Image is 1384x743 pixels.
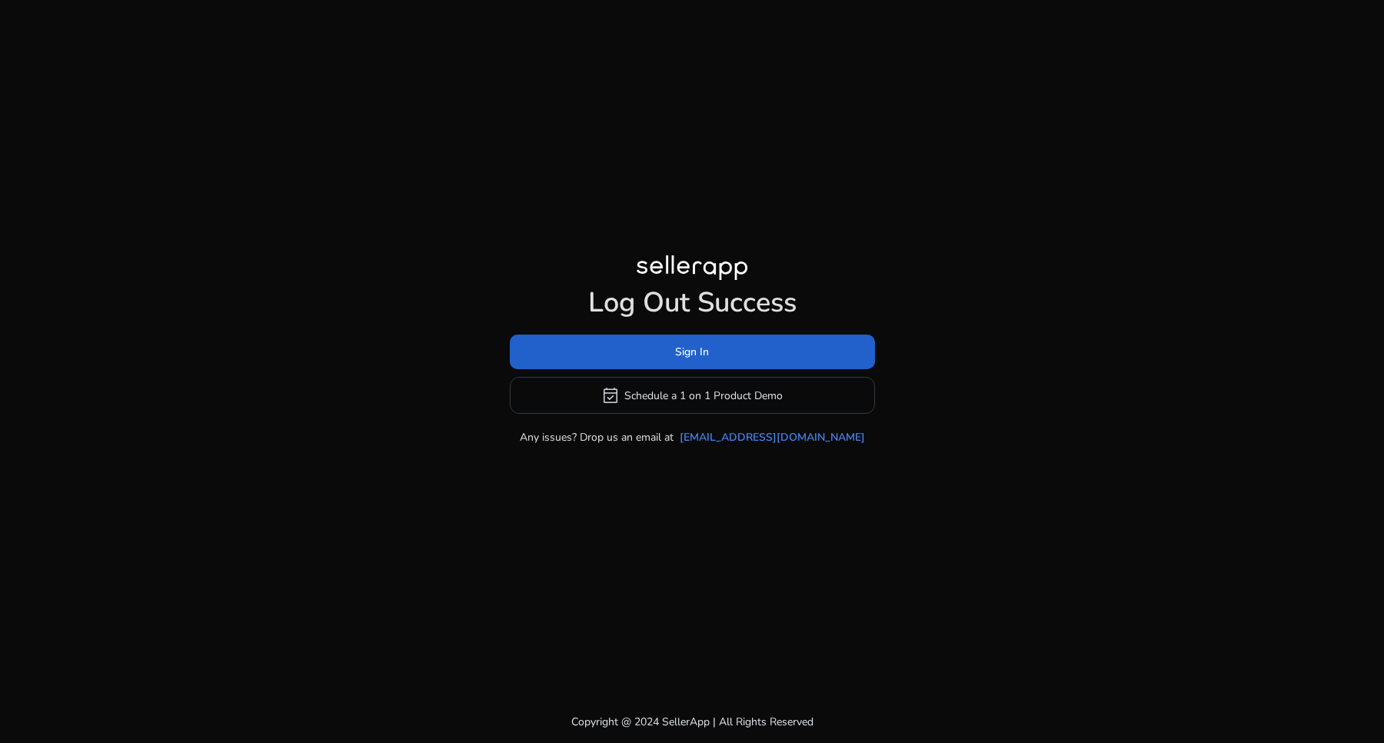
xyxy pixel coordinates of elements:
[510,286,875,319] h1: Log Out Success
[601,386,620,405] span: event_available
[680,429,865,445] a: [EMAIL_ADDRESS][DOMAIN_NAME]
[510,335,875,369] button: Sign In
[520,429,674,445] p: Any issues? Drop us an email at
[675,344,709,360] span: Sign In
[510,377,875,414] button: event_availableSchedule a 1 on 1 Product Demo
